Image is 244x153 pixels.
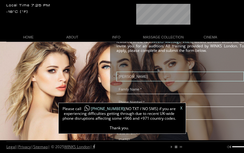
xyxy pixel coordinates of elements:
input: Date of Birth * [116,135,244,145]
a: Sitemap [33,144,48,149]
a: HOME [6,33,50,42]
a: [PHONE_NUMBER] [81,106,124,111]
a: INFO [94,33,138,42]
a: ABOUT [50,33,94,42]
div: -18°C (°F) [6,10,28,14]
a: Legal [6,144,16,149]
a: X [180,106,182,110]
input: Phone Number * [116,97,244,107]
img: whatsapp-icon1.png [84,105,90,112]
a: play [170,145,174,149]
a: WINKS London [64,144,90,149]
p: If you are genuinely interested in an amazing career opportunity, think you truly fit the profile... [116,30,244,53]
a: CINEMA [189,33,233,42]
a: MASSAGE COLLECTION [138,33,188,42]
input: Family Name * [116,85,244,94]
div: Local Time 7:25 PM [6,4,50,7]
div: | | | © 2025 | [6,142,95,152]
span: Please call (NO TXT / NO SMS) if you are experiencing difficulties getting through due to recent ... [62,106,177,130]
a: Privacy [18,144,31,149]
input: First Name * [116,72,244,81]
a: stop [174,145,178,149]
a: next [179,145,182,149]
a: mute [227,145,231,149]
